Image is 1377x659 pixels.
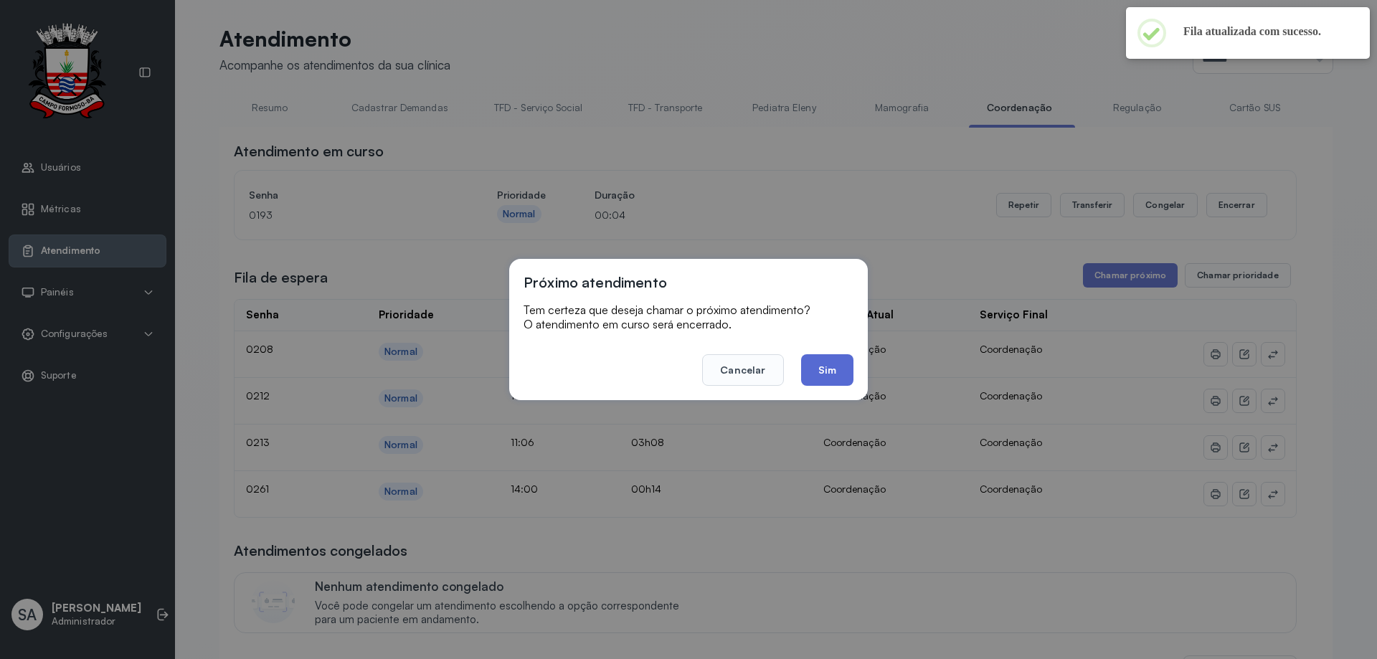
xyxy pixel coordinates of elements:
button: Cancelar [702,354,783,386]
button: Sim [801,354,853,386]
h3: Próximo atendimento [524,273,667,291]
h2: Fila atualizada com sucesso. [1183,24,1347,39]
p: O atendimento em curso será encerrado. [524,317,853,331]
p: Tem certeza que deseja chamar o próximo atendimento? [524,303,853,317]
